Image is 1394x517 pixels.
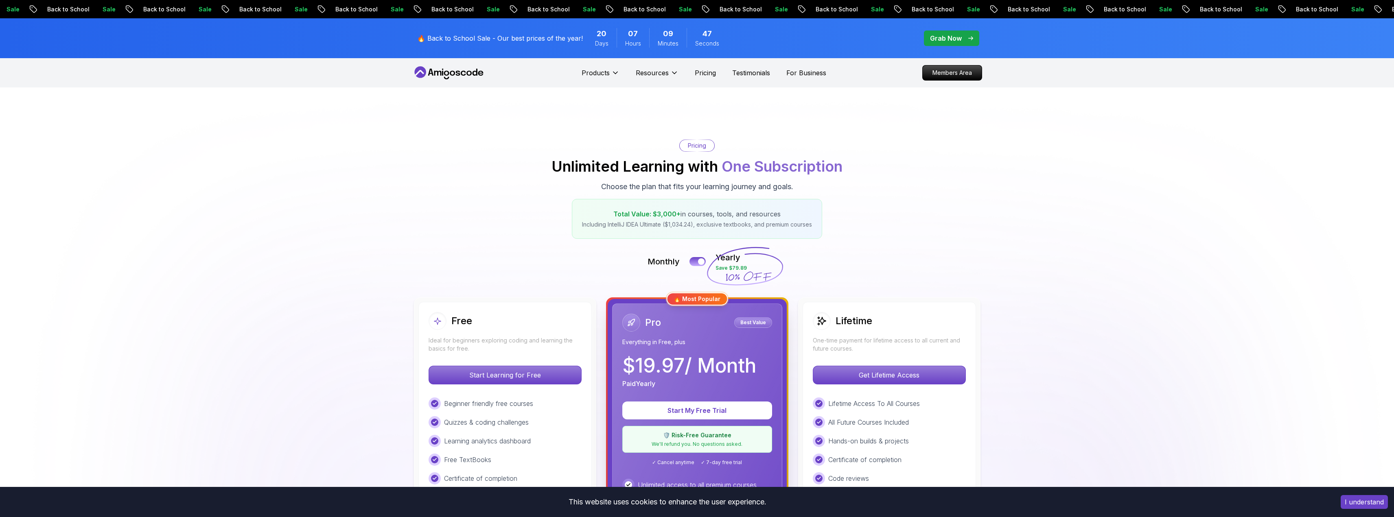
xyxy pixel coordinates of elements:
[961,5,987,13] p: Sale
[233,5,288,13] p: Back to School
[813,366,965,384] p: Get Lifetime Access
[828,473,869,483] p: Code reviews
[451,314,472,327] h2: Free
[864,5,891,13] p: Sale
[1001,5,1057,13] p: Back to School
[582,68,610,78] p: Products
[1289,5,1345,13] p: Back to School
[702,28,712,39] span: 47 Seconds
[96,5,122,13] p: Sale
[628,431,767,439] p: 🛡️ Risk-Free Guarantee
[828,455,902,465] p: Certificate of completion
[625,39,641,48] span: Hours
[601,181,793,192] p: Choose the plan that fits your learning journey and goals.
[551,158,843,175] h2: Unlimited Learning with
[429,366,582,384] button: Start Learning for Free
[1341,495,1388,509] button: Accept cookies
[444,399,533,408] p: Beginner friendly free courses
[622,338,772,346] p: Everything in Free, plus
[444,455,491,465] p: Free TextBooks
[429,336,582,353] p: Ideal for beginners exploring coding and learning the basics for free.
[695,39,719,48] span: Seconds
[648,256,680,267] p: Monthly
[828,436,909,446] p: Hands-on builds & projects
[905,5,961,13] p: Back to School
[1249,5,1275,13] p: Sale
[638,480,757,490] p: Unlimited access to all premium courses
[663,28,673,39] span: 9 Minutes
[521,5,576,13] p: Back to School
[622,379,655,388] p: Paid Yearly
[425,5,480,13] p: Back to School
[809,5,864,13] p: Back to School
[617,5,672,13] p: Back to School
[41,5,96,13] p: Back to School
[701,459,742,466] span: ✓ 7-day free trial
[836,314,872,327] h2: Lifetime
[444,473,517,483] p: Certificate of completion
[613,210,681,218] span: Total Value: $3,000+
[672,5,698,13] p: Sale
[658,39,678,48] span: Minutes
[329,5,384,13] p: Back to School
[622,406,772,414] a: Start My Free Trial
[652,459,694,466] span: ✓ Cancel anytime
[1193,5,1249,13] p: Back to School
[444,417,529,427] p: Quizzes & coding challenges
[628,28,638,39] span: 7 Hours
[828,417,909,427] p: All Future Courses Included
[923,65,982,80] p: Members Area
[636,68,669,78] p: Resources
[6,493,1328,511] div: This website uses cookies to enhance the user experience.
[813,371,966,379] a: Get Lifetime Access
[417,33,583,43] p: 🔥 Back to School Sale - Our best prices of the year!
[813,366,966,384] button: Get Lifetime Access
[137,5,192,13] p: Back to School
[480,5,506,13] p: Sale
[922,65,982,81] a: Members Area
[813,336,966,353] p: One-time payment for lifetime access to all current and future courses.
[828,399,920,408] p: Lifetime Access To All Courses
[732,68,770,78] a: Testimonials
[622,401,772,419] button: Start My Free Trial
[429,366,581,384] p: Start Learning for Free
[582,220,812,229] p: Including IntelliJ IDEA Ultimate ($1,034.24), exclusive textbooks, and premium courses
[582,209,812,219] p: in courses, tools, and resources
[595,39,608,48] span: Days
[768,5,794,13] p: Sale
[713,5,768,13] p: Back to School
[786,68,826,78] a: For Business
[1057,5,1083,13] p: Sale
[1153,5,1179,13] p: Sale
[444,436,531,446] p: Learning analytics dashboard
[582,68,619,84] button: Products
[1097,5,1153,13] p: Back to School
[576,5,602,13] p: Sale
[688,142,706,150] p: Pricing
[695,68,716,78] a: Pricing
[597,28,606,39] span: 20 Days
[645,316,661,329] h2: Pro
[628,441,767,447] p: We'll refund you. No questions asked.
[632,406,762,415] p: Start My Free Trial
[384,5,410,13] p: Sale
[288,5,314,13] p: Sale
[192,5,218,13] p: Sale
[429,371,582,379] a: Start Learning for Free
[636,68,678,84] button: Resources
[622,356,756,375] p: $ 19.97 / Month
[1345,5,1371,13] p: Sale
[722,157,843,175] span: One Subscription
[735,318,771,327] p: Best Value
[930,33,962,43] p: Grab Now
